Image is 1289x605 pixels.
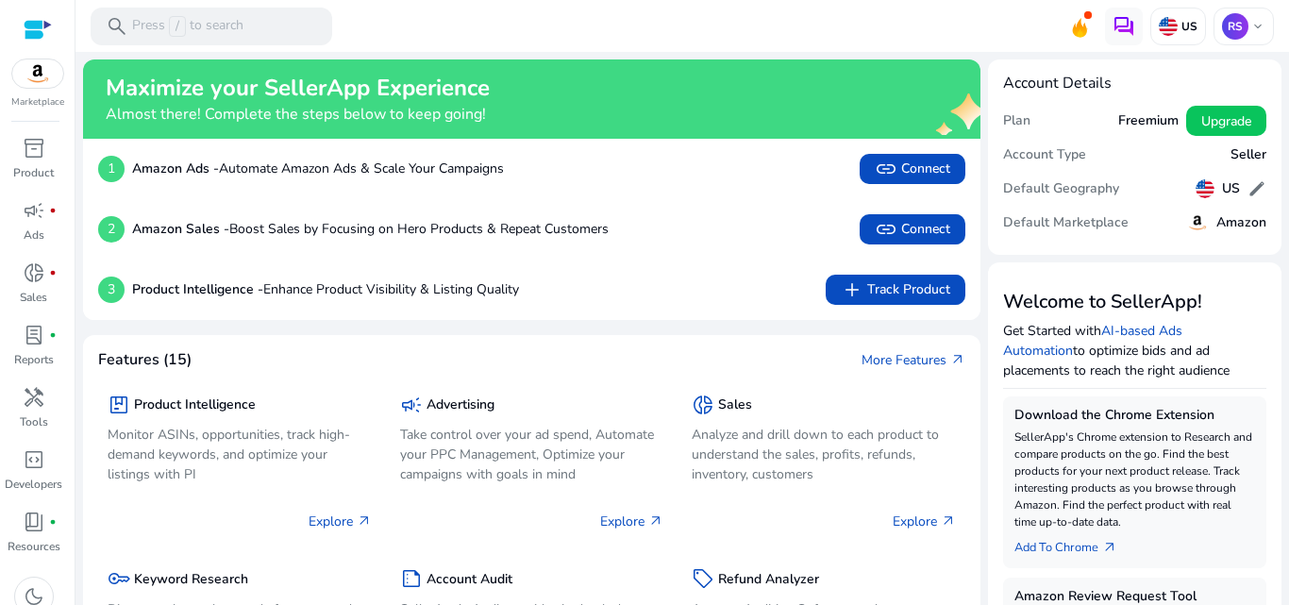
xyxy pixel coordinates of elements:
[841,278,950,301] span: Track Product
[169,16,186,37] span: /
[1003,113,1030,129] h5: Plan
[875,158,950,180] span: Connect
[1003,322,1182,360] a: AI-based Ads Automation
[1003,291,1267,313] h3: Welcome to SellerApp!
[862,350,965,370] a: More Featuresarrow_outward
[98,277,125,303] p: 3
[826,275,965,305] button: addTrack Product
[841,278,863,301] span: add
[400,567,423,590] span: summarize
[49,518,57,526] span: fiber_manual_record
[8,538,60,555] p: Resources
[1247,179,1266,198] span: edit
[692,394,714,416] span: donut_small
[875,218,950,241] span: Connect
[400,425,664,484] p: Take control over your ad spend, Automate your PPC Management, Optimize your campaigns with goals...
[98,216,125,243] p: 2
[134,397,256,413] h5: Product Intelligence
[718,572,819,588] h5: Refund Analyzer
[1003,181,1119,197] h5: Default Geography
[23,324,45,346] span: lab_profile
[132,220,229,238] b: Amazon Sales -
[132,16,243,37] p: Press to search
[106,15,128,38] span: search
[427,572,512,588] h5: Account Audit
[1102,540,1117,555] span: arrow_outward
[950,352,965,367] span: arrow_outward
[49,269,57,277] span: fiber_manual_record
[357,513,372,529] span: arrow_outward
[718,397,752,413] h5: Sales
[1222,13,1248,40] p: RS
[427,397,494,413] h5: Advertising
[20,413,48,430] p: Tools
[875,158,897,180] span: link
[106,75,490,102] h2: Maximize your SellerApp Experience
[20,289,47,306] p: Sales
[1003,147,1086,163] h5: Account Type
[132,160,219,177] b: Amazon Ads -
[132,219,609,239] p: Boost Sales by Focusing on Hero Products & Repeat Customers
[1216,215,1266,231] h5: Amazon
[23,199,45,222] span: campaign
[132,279,519,299] p: Enhance Product Visibility & Listing Quality
[5,476,62,493] p: Developers
[12,59,63,88] img: amazon.svg
[49,207,57,214] span: fiber_manual_record
[893,512,956,531] p: Explore
[860,154,965,184] button: linkConnect
[1186,106,1266,136] button: Upgrade
[1186,211,1209,234] img: amazon.svg
[23,261,45,284] span: donut_small
[134,572,248,588] h5: Keyword Research
[1014,429,1256,530] p: SellerApp's Chrome extension to Research and compare products on the go. Find the best products f...
[23,448,45,471] span: code_blocks
[1003,215,1129,231] h5: Default Marketplace
[692,425,956,484] p: Analyze and drill down to each product to understand the sales, profits, refunds, inventory, cust...
[98,351,192,369] h4: Features (15)
[49,331,57,339] span: fiber_manual_record
[11,95,64,109] p: Marketplace
[98,156,125,182] p: 1
[108,567,130,590] span: key
[941,513,956,529] span: arrow_outward
[1250,19,1265,34] span: keyboard_arrow_down
[648,513,663,529] span: arrow_outward
[1014,530,1132,557] a: Add To Chrome
[14,351,54,368] p: Reports
[1201,111,1251,131] span: Upgrade
[1003,75,1267,92] h4: Account Details
[1118,113,1179,129] h5: Freemium
[106,106,490,124] h4: Almost there! Complete the steps below to keep going!
[23,386,45,409] span: handyman
[108,425,372,484] p: Monitor ASINs, opportunities, track high-demand keywords, and optimize your listings with PI
[875,218,897,241] span: link
[600,512,663,531] p: Explore
[23,137,45,160] span: inventory_2
[1222,181,1240,197] h5: US
[860,214,965,244] button: linkConnect
[1014,408,1256,424] h5: Download the Chrome Extension
[400,394,423,416] span: campaign
[23,511,45,533] span: book_4
[1196,179,1214,198] img: us.svg
[1159,17,1178,36] img: us.svg
[132,280,263,298] b: Product Intelligence -
[24,227,44,244] p: Ads
[309,512,372,531] p: Explore
[692,567,714,590] span: sell
[1014,589,1256,605] h5: Amazon Review Request Tool
[13,164,54,181] p: Product
[1178,19,1197,34] p: US
[132,159,504,178] p: Automate Amazon Ads & Scale Your Campaigns
[1230,147,1266,163] h5: Seller
[1003,321,1267,380] p: Get Started with to optimize bids and ad placements to reach the right audience
[108,394,130,416] span: package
